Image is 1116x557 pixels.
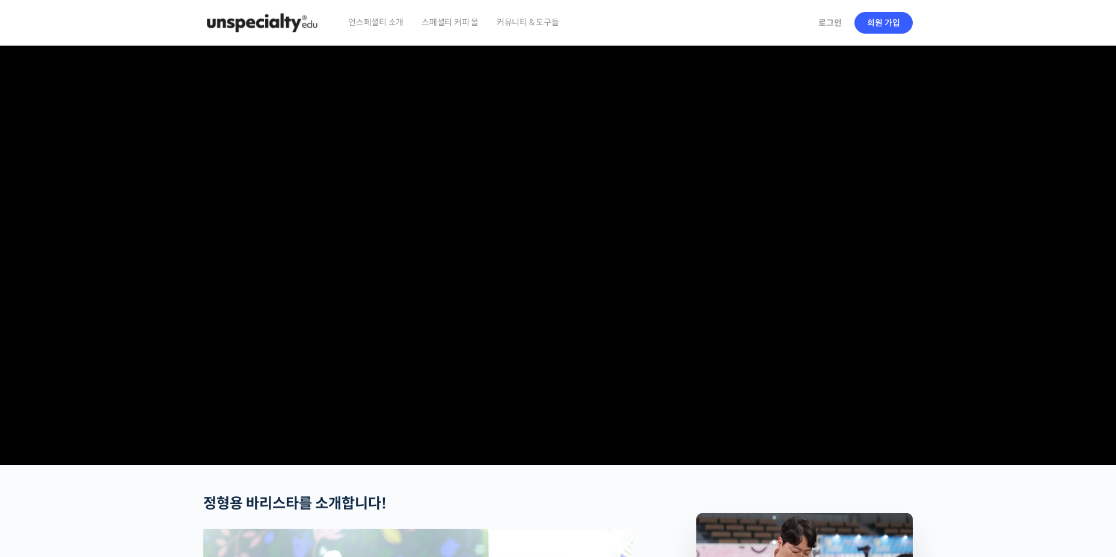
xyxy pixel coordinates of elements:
[854,12,913,34] a: 회원 가입
[811,9,849,37] a: 로그인
[203,495,387,513] strong: 정형용 바리스타를 소개합니다!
